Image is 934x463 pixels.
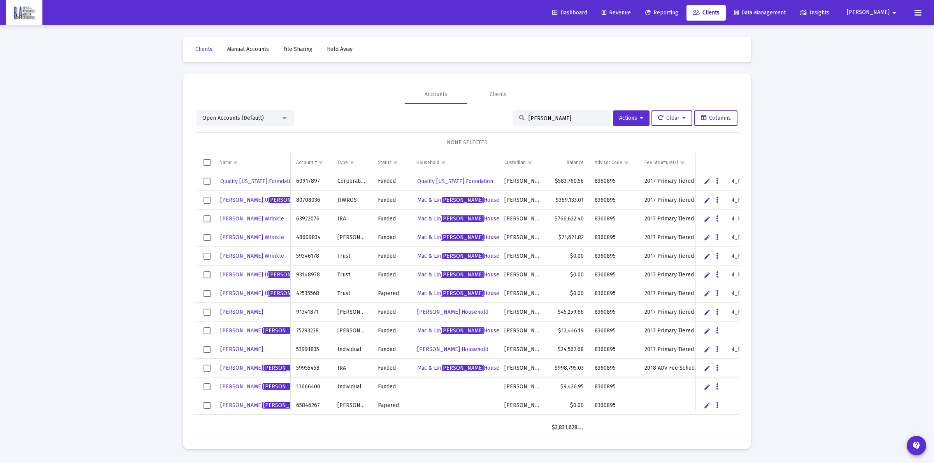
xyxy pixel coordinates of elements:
td: $0.00 [546,247,589,266]
td: 2018 ADV Fee Schedule [639,359,706,377]
td: [PERSON_NAME] [332,303,372,321]
span: Reporting [645,9,678,16]
a: Data Management [728,5,792,21]
a: File Sharing [277,42,319,57]
a: Mac & Lin[PERSON_NAME]Household [416,250,511,262]
td: 8360895 [589,210,639,228]
td: 8360895 [589,340,639,359]
span: [PERSON_NAME] [220,402,306,409]
span: [PERSON_NAME] Wrinkle [220,215,284,222]
td: Corporation [332,172,372,191]
div: Status [378,159,392,166]
a: Mac & Lin[PERSON_NAME]Household [416,232,511,243]
span: Show filter options for column 'Type' [349,159,355,165]
td: 80708036 [291,191,332,210]
a: Mac & Lin[PERSON_NAME]Household [416,325,511,337]
a: [PERSON_NAME][PERSON_NAME] [219,325,307,337]
span: [PERSON_NAME] Wrinkle [220,234,284,241]
a: Mac & Lin[PERSON_NAME]Household [416,362,511,374]
td: 2017 Primary Tiered [639,321,706,340]
span: [PERSON_NAME] U III [220,197,317,203]
td: Trust [332,284,372,303]
td: 2017 Primary Tiered [639,172,706,191]
div: Funded [378,308,406,316]
span: Revenue [602,9,631,16]
a: Reporting [639,5,685,21]
td: 8360895 [589,377,639,396]
td: 8360895 [589,284,639,303]
span: [PERSON_NAME] [220,383,306,390]
td: 8360895 [589,247,639,266]
td: 53991835 [291,340,332,359]
span: [PERSON_NAME] [263,327,306,334]
div: Balance [567,159,584,166]
a: [PERSON_NAME][PERSON_NAME] [219,381,307,393]
div: Funded [378,252,406,260]
div: Funded [378,346,406,353]
span: [PERSON_NAME] [441,215,484,222]
td: [PERSON_NAME] [499,210,546,228]
img: Dashboard [12,5,37,21]
span: [PERSON_NAME] Household [417,346,488,353]
div: Funded [378,383,406,391]
td: [PERSON_NAME] [499,321,546,340]
a: Edit [704,327,711,334]
a: Edit [704,215,711,222]
td: 63922076 [291,210,332,228]
td: 2017 Primary Tiered [639,191,706,210]
td: 2017 Primary Tiered [639,247,706,266]
span: Mac & Lin Household [417,327,511,334]
a: Clients [686,5,726,21]
div: Select row [204,290,211,297]
span: [PERSON_NAME] [441,365,484,371]
td: $45,259.66 [546,303,589,321]
td: [PERSON_NAME] [499,340,546,359]
td: 2017 Primary Tiered [639,340,706,359]
a: [PERSON_NAME] Wrinkle [219,213,285,224]
a: [PERSON_NAME] [219,344,264,355]
td: 8360895 [589,359,639,377]
div: Advisor Code [595,159,622,166]
td: 13666400 [291,377,332,396]
td: IRA [332,359,372,377]
td: 39890008 [291,415,332,433]
div: $2,831,628.30 [552,424,583,432]
td: IRA [332,210,372,228]
span: Quality [US_STATE] Foundation [220,178,296,185]
td: $9,426.95 [546,377,589,396]
td: Column Household [411,153,499,172]
td: 59346178 [291,247,332,266]
span: [PERSON_NAME] [268,271,311,278]
span: Show filter options for column 'Name' [233,159,239,165]
span: Insights [800,9,829,16]
a: Quality [US_STATE] Foundation [219,176,297,187]
td: [PERSON_NAME] [499,359,546,377]
span: Open Accounts (Default) [202,115,264,121]
a: Edit [704,309,711,316]
a: [PERSON_NAME] [219,306,264,318]
span: [PERSON_NAME] [441,271,484,278]
a: [PERSON_NAME] Wrinkle [219,250,285,262]
td: Column Balance [546,153,589,172]
td: Column Type [332,153,372,172]
td: [PERSON_NAME] [499,377,546,396]
a: Edit [704,346,711,353]
td: Column Fee Structure(s) [639,153,706,172]
div: Household [416,159,439,166]
div: Select row [204,383,211,390]
div: Papered [378,402,406,409]
a: Quality [US_STATE] Foundation [416,176,494,187]
span: [PERSON_NAME] [441,234,484,241]
a: Held Away [321,42,359,57]
td: 8360895 [589,172,639,191]
td: Individual [332,377,372,396]
div: Funded [378,215,406,223]
td: Column Name [214,153,291,172]
div: Funded [378,271,406,279]
td: [PERSON_NAME] [499,247,546,266]
div: Data grid [195,153,739,437]
td: Individual [332,340,372,359]
div: Select all [204,159,211,166]
span: [PERSON_NAME] [263,402,306,409]
td: $998,795.03 [546,359,589,377]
